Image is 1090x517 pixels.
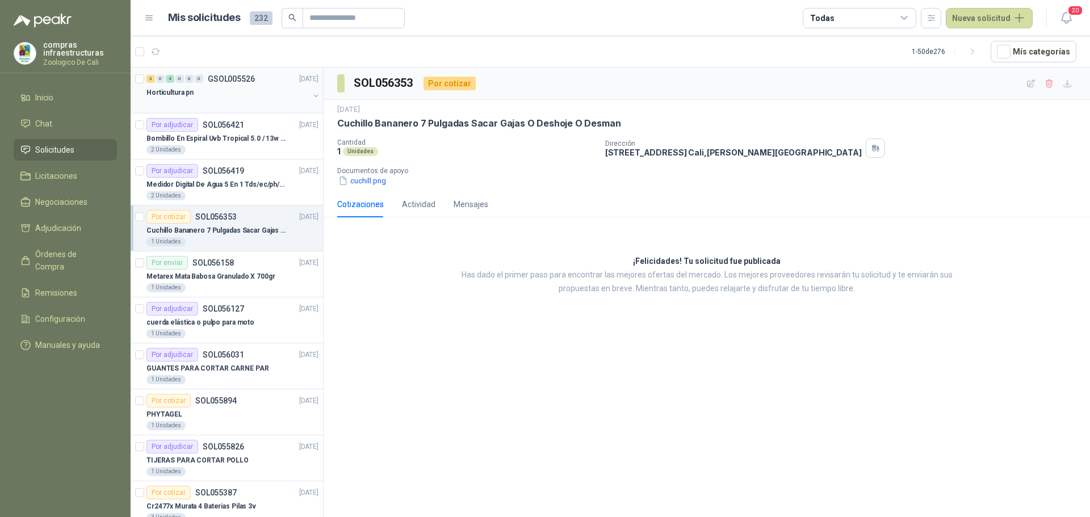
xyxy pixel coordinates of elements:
p: Cantidad [337,138,596,146]
p: [DATE] [299,442,318,452]
p: GUANTES PARA CORTAR CARNE PAR [146,363,269,374]
p: compras infraestructuras [43,41,117,57]
p: GSOL005526 [208,75,255,83]
div: 1 Unidades [146,375,186,384]
div: 0 [185,75,194,83]
div: 1 Unidades [146,467,186,476]
p: SOL056158 [192,259,234,267]
a: Por adjudicarSOL056419[DATE] Medidor Digital De Agua 5 En 1 Tds/ec/ph/salinidad/temperatu2 Unidades [131,159,323,205]
a: Por cotizarSOL056353[DATE] Cuchillo Bananero 7 Pulgadas Sacar Gajas O Deshoje O Desman1 Unidades [131,205,323,251]
div: 1 - 50 de 276 [912,43,982,61]
a: 3 0 4 0 0 0 GSOL005526[DATE] Horticultura pn [146,72,321,108]
p: SOL055387 [195,489,237,497]
p: [DATE] [299,74,318,85]
p: Bombillo En Espiral Uvb Tropical 5.0 / 13w Reptiles (ectotermos) [146,133,288,144]
p: [DATE] [299,487,318,498]
div: Por adjudicar [146,348,198,362]
a: Por enviarSOL056158[DATE] Metarex Mata Babosa Granulado X 700gr1 Unidades [131,251,323,297]
div: Actividad [402,198,435,211]
div: Por adjudicar [146,164,198,178]
p: [DATE] [299,212,318,222]
span: Inicio [35,91,53,104]
div: Por cotizar [146,210,191,224]
p: SOL056421 [203,121,244,129]
a: Manuales y ayuda [14,334,117,356]
span: Chat [35,117,52,130]
p: SOL055826 [203,443,244,451]
div: 4 [166,75,174,83]
a: Adjudicación [14,217,117,239]
p: Dirección [605,140,862,148]
p: Cr2477x Murata 4 Baterias Pilas 3v [146,501,256,512]
p: Medidor Digital De Agua 5 En 1 Tds/ec/ph/salinidad/temperatu [146,179,288,190]
p: Zoologico De Cali [43,59,117,66]
div: Por cotizar [146,394,191,407]
div: Por cotizar [146,486,191,499]
div: 1 Unidades [146,237,186,246]
p: Horticultura pn [146,87,194,98]
a: Órdenes de Compra [14,243,117,278]
div: 3 [146,75,155,83]
div: 0 [175,75,184,83]
p: SOL056353 [195,213,237,221]
span: Adjudicación [35,222,81,234]
a: Inicio [14,87,117,108]
div: 2 Unidades [146,145,186,154]
p: SOL056031 [203,351,244,359]
span: Remisiones [35,287,77,299]
p: [DATE] [299,396,318,406]
div: 2 Unidades [146,191,186,200]
span: Órdenes de Compra [35,248,106,273]
h1: Mis solicitudes [168,10,241,26]
div: 1 Unidades [146,283,186,292]
div: 1 Unidades [146,329,186,338]
button: cuchill.png [337,175,387,187]
div: Por enviar [146,256,188,270]
p: cuerda elástica o pulpo para moto [146,317,254,328]
a: Por adjudicarSOL055826[DATE] TIJERAS PARA CORTAR POLLO1 Unidades [131,435,323,481]
span: Solicitudes [35,144,74,156]
div: Por adjudicar [146,440,198,453]
p: Has dado el primer paso para encontrar las mejores ofertas del mercado. Los mejores proveedores r... [446,268,968,296]
a: Remisiones [14,282,117,304]
span: 20 [1067,5,1083,16]
a: Licitaciones [14,165,117,187]
div: Todas [810,12,834,24]
p: SOL055894 [195,397,237,405]
h3: SOL056353 [354,74,414,92]
img: Logo peakr [14,14,72,27]
span: Configuración [35,313,85,325]
p: Cuchillo Bananero 7 Pulgadas Sacar Gajas O Deshoje O Desman [146,225,288,236]
button: Nueva solicitud [946,8,1033,28]
span: search [288,14,296,22]
div: Unidades [343,147,378,156]
h3: ¡Felicidades! Tu solicitud fue publicada [633,255,781,268]
div: Mensajes [454,198,488,211]
div: Por cotizar [424,77,476,90]
p: TIJERAS PARA CORTAR POLLO [146,455,249,466]
p: SOL056419 [203,167,244,175]
div: Por adjudicar [146,302,198,316]
img: Company Logo [14,43,36,64]
a: Por adjudicarSOL056421[DATE] Bombillo En Espiral Uvb Tropical 5.0 / 13w Reptiles (ectotermos)2 Un... [131,114,323,159]
p: [DATE] [337,104,360,115]
span: Manuales y ayuda [35,339,100,351]
div: Por adjudicar [146,118,198,132]
p: [DATE] [299,304,318,314]
a: Por adjudicarSOL056031[DATE] GUANTES PARA CORTAR CARNE PAR1 Unidades [131,343,323,389]
div: 0 [156,75,165,83]
span: Negociaciones [35,196,87,208]
p: [DATE] [299,120,318,131]
p: [STREET_ADDRESS] Cali , [PERSON_NAME][GEOGRAPHIC_DATA] [605,148,862,157]
button: Mís categorías [991,41,1076,62]
a: Por cotizarSOL055894[DATE] PHYTAGEL1 Unidades [131,389,323,435]
div: 0 [195,75,203,83]
button: 20 [1056,8,1076,28]
p: Documentos de apoyo [337,167,1085,175]
p: SOL056127 [203,305,244,313]
p: PHYTAGEL [146,409,182,420]
p: 1 [337,146,341,156]
a: Configuración [14,308,117,330]
p: [DATE] [299,166,318,176]
span: Licitaciones [35,170,77,182]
